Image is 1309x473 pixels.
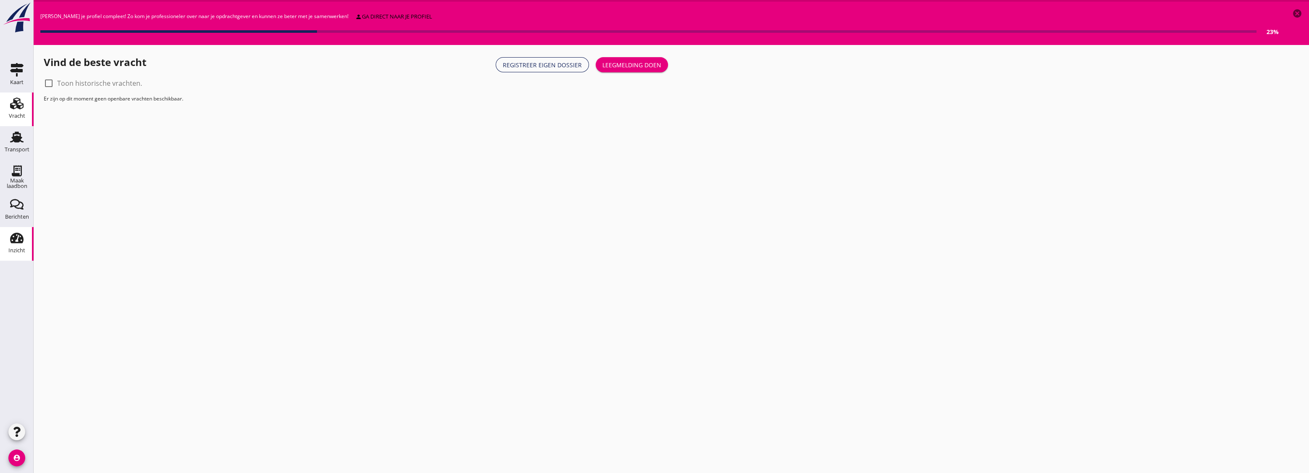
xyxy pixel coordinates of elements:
[2,2,32,33] img: logo-small.a267ee39.svg
[355,13,432,21] div: ga direct naar je profiel
[9,113,25,119] div: Vracht
[352,11,435,23] a: ga direct naar je profiel
[8,248,25,253] div: Inzicht
[44,95,671,103] p: Er zijn op dit moment geen openbare vrachten beschikbaar.
[5,147,29,152] div: Transport
[5,214,29,219] div: Berichten
[57,79,142,87] label: Toon historische vrachten.
[503,61,582,69] div: Registreer eigen dossier
[602,61,661,69] div: Leegmelding doen
[10,79,24,85] div: Kaart
[1256,27,1279,36] div: 23%
[1292,8,1302,18] i: cancel
[44,55,146,75] h1: Vind de beste vracht
[8,449,25,466] i: account_circle
[40,8,1279,38] div: [PERSON_NAME] je profiel compleet! Zo kom je professioneler over naar je opdrachtgever en kunnen ...
[355,13,362,20] i: person
[496,57,589,72] a: Registreer eigen dossier
[596,57,668,72] button: Leegmelding doen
